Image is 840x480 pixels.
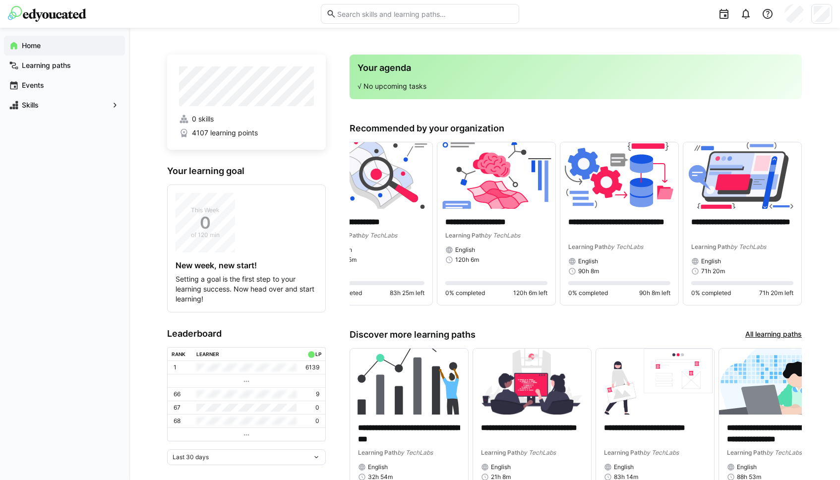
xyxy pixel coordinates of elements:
[737,463,757,471] span: English
[727,449,766,456] span: Learning Path
[390,289,424,297] span: 83h 25m left
[568,289,608,297] span: 0% completed
[176,274,317,304] p: Setting a goal is the first step to your learning success. Now head over and start learning!
[730,243,766,250] span: by TechLabs
[397,449,433,456] span: by TechLabs
[176,260,317,270] h4: New week, new start!
[578,257,598,265] span: English
[481,449,520,456] span: Learning Path
[513,289,547,297] span: 120h 6m left
[701,257,721,265] span: English
[196,351,219,357] div: Learner
[192,114,214,124] span: 0 skills
[437,142,555,209] img: image
[167,328,326,339] h3: Leaderboard
[172,351,185,357] div: Rank
[358,81,794,91] p: √ No upcoming tasks
[350,329,476,340] h3: Discover more learning paths
[316,390,319,398] p: 9
[174,404,180,412] p: 67
[167,166,326,177] h3: Your learning goal
[305,363,319,371] p: 6139
[358,449,397,456] span: Learning Path
[455,256,479,264] span: 120h 6m
[643,449,679,456] span: by TechLabs
[691,289,731,297] span: 0% completed
[174,417,180,425] p: 68
[336,9,514,18] input: Search skills and learning paths…
[174,363,177,371] p: 1
[350,123,802,134] h3: Recommended by your organization
[701,267,725,275] span: 71h 20m
[445,232,484,239] span: Learning Path
[745,329,802,340] a: All learning paths
[473,349,591,415] img: image
[719,349,837,415] img: image
[578,267,599,275] span: 90h 8m
[179,114,314,124] a: 0 skills
[361,232,397,239] span: by TechLabs
[358,62,794,73] h3: Your agenda
[766,449,802,456] span: by TechLabs
[173,453,209,461] span: Last 30 days
[604,449,643,456] span: Learning Path
[350,349,468,415] img: image
[614,463,634,471] span: English
[174,390,180,398] p: 66
[445,289,485,297] span: 0% completed
[520,449,556,456] span: by TechLabs
[596,349,714,415] img: image
[315,351,321,357] div: LP
[455,246,475,254] span: English
[315,404,319,412] p: 0
[368,463,388,471] span: English
[759,289,793,297] span: 71h 20m left
[639,289,670,297] span: 90h 8m left
[315,417,319,425] p: 0
[683,142,801,209] img: image
[607,243,643,250] span: by TechLabs
[314,142,432,209] img: image
[560,142,678,209] img: image
[691,243,730,250] span: Learning Path
[568,243,607,250] span: Learning Path
[192,128,258,138] span: 4107 learning points
[491,463,511,471] span: English
[484,232,520,239] span: by TechLabs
